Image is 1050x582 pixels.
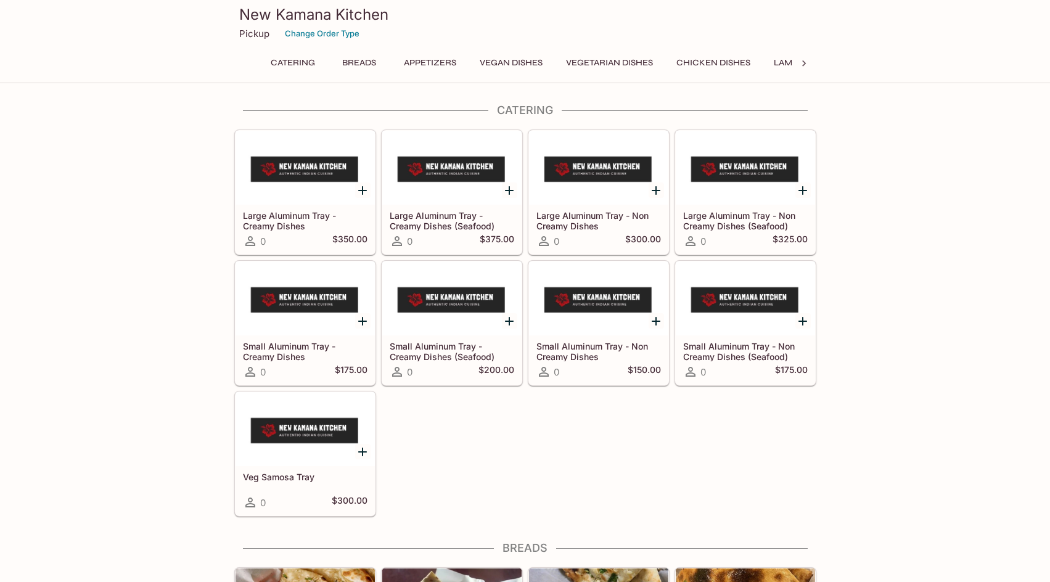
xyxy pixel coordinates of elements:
[554,236,559,247] span: 0
[554,366,559,378] span: 0
[382,130,522,255] a: Large Aluminum Tray - Creamy Dishes (Seafood)0$375.00
[239,28,269,39] p: Pickup
[264,54,322,72] button: Catering
[676,261,815,335] div: Small Aluminum Tray - Non Creamy Dishes (Seafood)
[767,54,837,72] button: Lamb Dishes
[480,234,514,248] h5: $375.00
[382,131,522,205] div: Large Aluminum Tray - Creamy Dishes (Seafood)
[528,261,669,385] a: Small Aluminum Tray - Non Creamy Dishes0$150.00
[529,261,668,335] div: Small Aluminum Tray - Non Creamy Dishes
[236,261,375,335] div: Small Aluminum Tray - Creamy Dishes
[675,261,816,385] a: Small Aluminum Tray - Non Creamy Dishes (Seafood)0$175.00
[260,236,266,247] span: 0
[235,391,375,516] a: Veg Samosa Tray0$300.00
[502,313,517,329] button: Add Small Aluminum Tray - Creamy Dishes (Seafood)
[236,131,375,205] div: Large Aluminum Tray - Creamy Dishes
[625,234,661,248] h5: $300.00
[239,5,811,24] h3: New Kamana Kitchen
[355,444,371,459] button: Add Veg Samosa Tray
[649,313,664,329] button: Add Small Aluminum Tray - Non Creamy Dishes
[502,182,517,198] button: Add Large Aluminum Tray - Creamy Dishes (Seafood)
[773,234,808,248] h5: $325.00
[332,234,367,248] h5: $350.00
[670,54,757,72] button: Chicken Dishes
[332,54,387,72] button: Breads
[528,130,669,255] a: Large Aluminum Tray - Non Creamy Dishes0$300.00
[335,364,367,379] h5: $175.00
[700,366,706,378] span: 0
[390,341,514,361] h5: Small Aluminum Tray - Creamy Dishes (Seafood)
[473,54,549,72] button: Vegan Dishes
[795,182,811,198] button: Add Large Aluminum Tray - Non Creamy Dishes (Seafood)
[243,472,367,482] h5: Veg Samosa Tray
[243,210,367,231] h5: Large Aluminum Tray - Creamy Dishes
[260,366,266,378] span: 0
[390,210,514,231] h5: Large Aluminum Tray - Creamy Dishes (Seafood)
[478,364,514,379] h5: $200.00
[279,24,365,43] button: Change Order Type
[536,341,661,361] h5: Small Aluminum Tray - Non Creamy Dishes
[382,261,522,385] a: Small Aluminum Tray - Creamy Dishes (Seafood)0$200.00
[407,236,412,247] span: 0
[775,364,808,379] h5: $175.00
[332,495,367,510] h5: $300.00
[683,341,808,361] h5: Small Aluminum Tray - Non Creamy Dishes (Seafood)
[234,104,816,117] h4: Catering
[683,210,808,231] h5: Large Aluminum Tray - Non Creamy Dishes (Seafood)
[536,210,661,231] h5: Large Aluminum Tray - Non Creamy Dishes
[649,182,664,198] button: Add Large Aluminum Tray - Non Creamy Dishes
[559,54,660,72] button: Vegetarian Dishes
[235,130,375,255] a: Large Aluminum Tray - Creamy Dishes0$350.00
[243,341,367,361] h5: Small Aluminum Tray - Creamy Dishes
[407,366,412,378] span: 0
[628,364,661,379] h5: $150.00
[236,392,375,466] div: Veg Samosa Tray
[700,236,706,247] span: 0
[382,261,522,335] div: Small Aluminum Tray - Creamy Dishes (Seafood)
[795,313,811,329] button: Add Small Aluminum Tray - Non Creamy Dishes (Seafood)
[355,313,371,329] button: Add Small Aluminum Tray - Creamy Dishes
[675,130,816,255] a: Large Aluminum Tray - Non Creamy Dishes (Seafood)0$325.00
[235,261,375,385] a: Small Aluminum Tray - Creamy Dishes0$175.00
[529,131,668,205] div: Large Aluminum Tray - Non Creamy Dishes
[355,182,371,198] button: Add Large Aluminum Tray - Creamy Dishes
[234,541,816,555] h4: Breads
[676,131,815,205] div: Large Aluminum Tray - Non Creamy Dishes (Seafood)
[397,54,463,72] button: Appetizers
[260,497,266,509] span: 0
